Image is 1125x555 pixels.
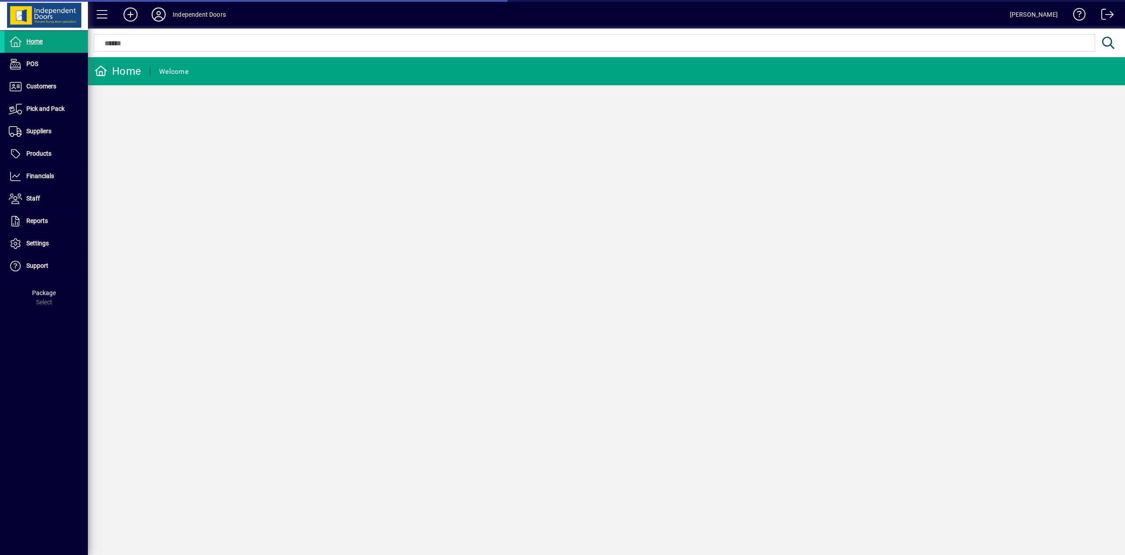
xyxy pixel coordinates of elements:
[26,150,51,157] span: Products
[4,53,88,75] a: POS
[26,105,65,112] span: Pick and Pack
[4,188,88,210] a: Staff
[26,38,43,45] span: Home
[173,7,226,22] div: Independent Doors
[4,120,88,142] a: Suppliers
[26,217,48,224] span: Reports
[159,65,189,79] div: Welcome
[26,172,54,179] span: Financials
[4,210,88,232] a: Reports
[26,262,48,269] span: Support
[4,255,88,277] a: Support
[26,240,49,247] span: Settings
[1067,2,1086,30] a: Knowledge Base
[26,128,51,135] span: Suppliers
[1010,7,1058,22] div: [PERSON_NAME]
[26,60,38,67] span: POS
[4,233,88,255] a: Settings
[145,7,173,22] button: Profile
[94,64,141,78] div: Home
[26,83,56,90] span: Customers
[4,143,88,165] a: Products
[4,76,88,98] a: Customers
[116,7,145,22] button: Add
[26,195,40,202] span: Staff
[32,289,56,296] span: Package
[4,98,88,120] a: Pick and Pack
[4,165,88,187] a: Financials
[1095,2,1114,30] a: Logout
